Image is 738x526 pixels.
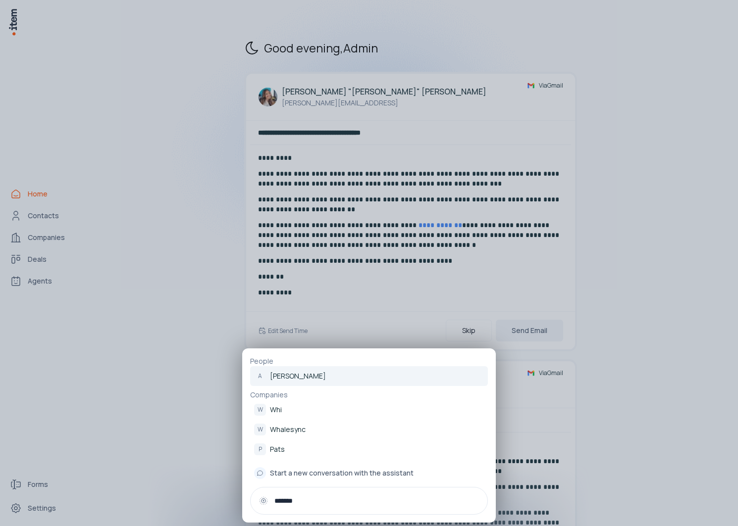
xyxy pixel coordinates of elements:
[270,444,285,454] p: Pats
[270,425,306,434] p: Whalesync
[270,371,326,381] p: [PERSON_NAME]
[270,405,282,415] p: Whi
[250,390,488,400] p: Companies
[250,356,488,366] p: People
[250,400,488,420] a: WWhi
[250,439,488,459] a: PPats
[250,420,488,439] a: WWhalesync
[242,348,496,523] div: PeopleA[PERSON_NAME]CompaniesWWhiWWhalesyncPPatsStart a new conversation with the assistant
[254,424,266,435] div: W
[254,443,266,455] div: P
[254,404,266,416] div: W
[254,370,266,382] div: A
[250,366,488,386] a: A[PERSON_NAME]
